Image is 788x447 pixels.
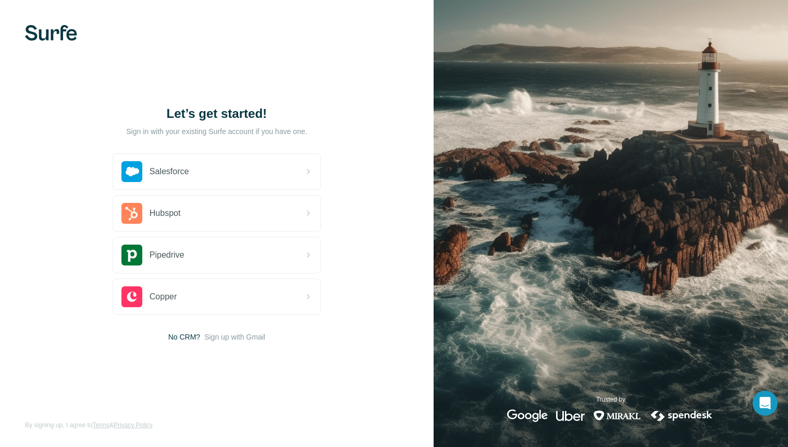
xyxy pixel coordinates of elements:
[25,25,77,41] img: Surfe's logo
[114,421,153,429] a: Privacy Policy
[121,245,142,265] img: pipedrive's logo
[596,395,625,404] p: Trusted by
[121,286,142,307] img: copper's logo
[507,409,548,422] img: google's logo
[150,249,184,261] span: Pipedrive
[150,291,177,303] span: Copper
[556,409,585,422] img: uber's logo
[168,332,200,342] span: No CRM?
[593,409,641,422] img: mirakl's logo
[25,420,153,430] span: By signing up, I agree to &
[113,105,321,122] h1: Let’s get started!
[121,203,142,224] img: hubspot's logo
[126,126,307,137] p: Sign in with your existing Surfe account if you have one.
[204,332,265,342] button: Sign up with Gmail
[649,409,714,422] img: spendesk's logo
[121,161,142,182] img: salesforce's logo
[150,165,189,178] span: Salesforce
[150,207,181,220] span: Hubspot
[753,391,778,416] div: Open Intercom Messenger
[92,421,109,429] a: Terms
